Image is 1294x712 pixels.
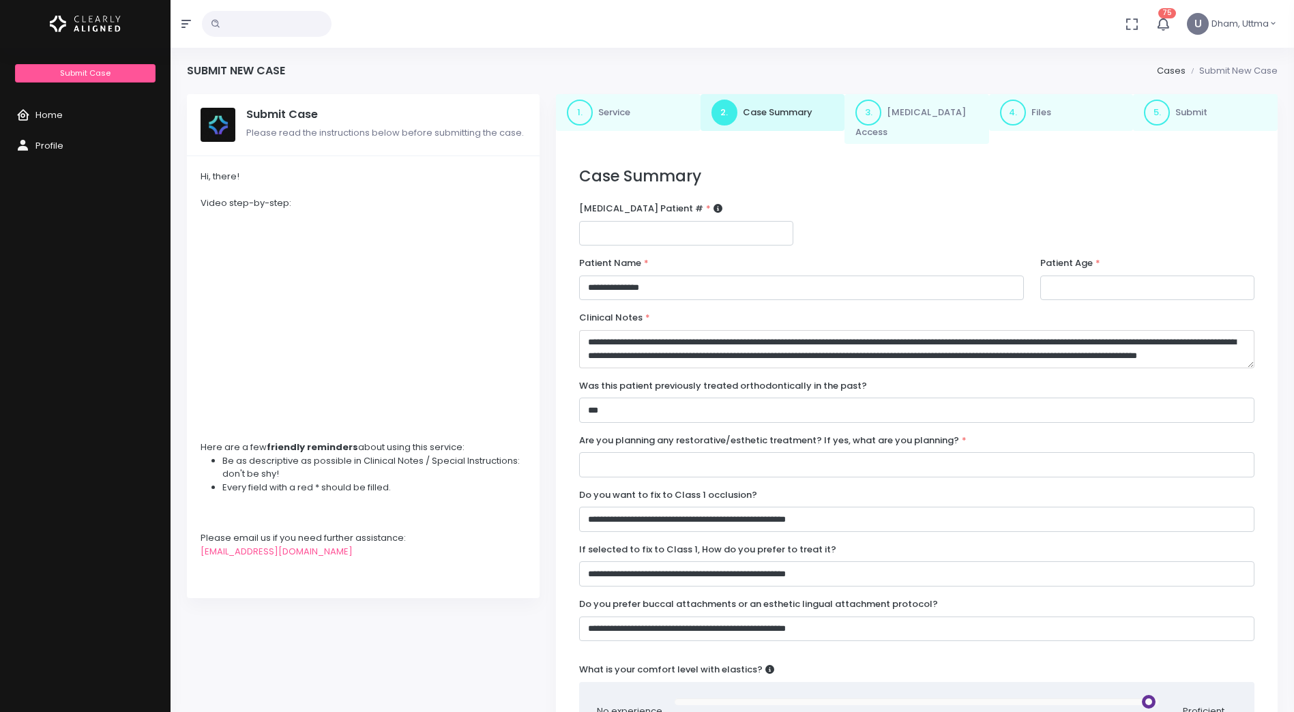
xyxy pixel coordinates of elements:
li: Be as descriptive as possible in Clinical Notes / Special Instructions: don't be shy! [222,454,526,481]
span: 1. [567,100,593,125]
label: Patient Name [579,256,649,270]
label: Do you prefer buccal attachments or an esthetic lingual attachment protocol? [579,597,938,611]
span: Submit Case [60,68,111,78]
div: Please email us if you need further assistance: [201,531,526,545]
label: Do you want to fix to Class 1 occlusion? [579,488,757,502]
span: Profile [35,139,63,152]
div: Hi, there! [201,170,526,183]
h4: Submit New Case [187,64,285,77]
span: Dham, Uttma [1211,17,1269,31]
a: 5.Submit [1133,94,1278,131]
strong: friendly reminders [267,441,358,454]
label: What is your comfort level with elastics? [579,663,774,677]
label: If selected to fix to Class 1, How do you prefer to treat it? [579,543,836,557]
div: Video step-by-step: [201,196,526,210]
span: 4. [1000,100,1026,125]
label: Clinical Notes [579,311,650,325]
li: Submit New Case [1186,64,1278,78]
h3: Case Summary [579,167,1254,186]
a: 2.Case Summary [701,94,845,131]
span: 2. [711,100,737,125]
span: Home [35,108,63,121]
div: Here are a few about using this service: [201,441,526,454]
span: U [1187,13,1209,35]
a: 4.Files [989,94,1134,131]
label: [MEDICAL_DATA] Patient # [579,202,722,216]
a: Cases [1157,64,1186,77]
label: Are you planning any restorative/esthetic treatment? If yes, what are you planning? [579,434,967,447]
span: 75 [1158,8,1176,18]
a: 3.[MEDICAL_DATA] Access [844,94,989,145]
a: 1.Service [556,94,701,131]
li: Every field with a red * should be filled. [222,481,526,494]
span: 5. [1144,100,1170,125]
label: Patient Age [1040,256,1100,270]
span: Please read the instructions below before submitting the case. [246,126,524,139]
span: 3. [855,100,881,125]
h5: Submit Case [246,108,526,121]
label: Was this patient previously treated orthodontically in the past? [579,379,867,393]
a: Submit Case [15,64,155,83]
img: Logo Horizontal [50,10,121,38]
a: [EMAIL_ADDRESS][DOMAIN_NAME] [201,545,353,558]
